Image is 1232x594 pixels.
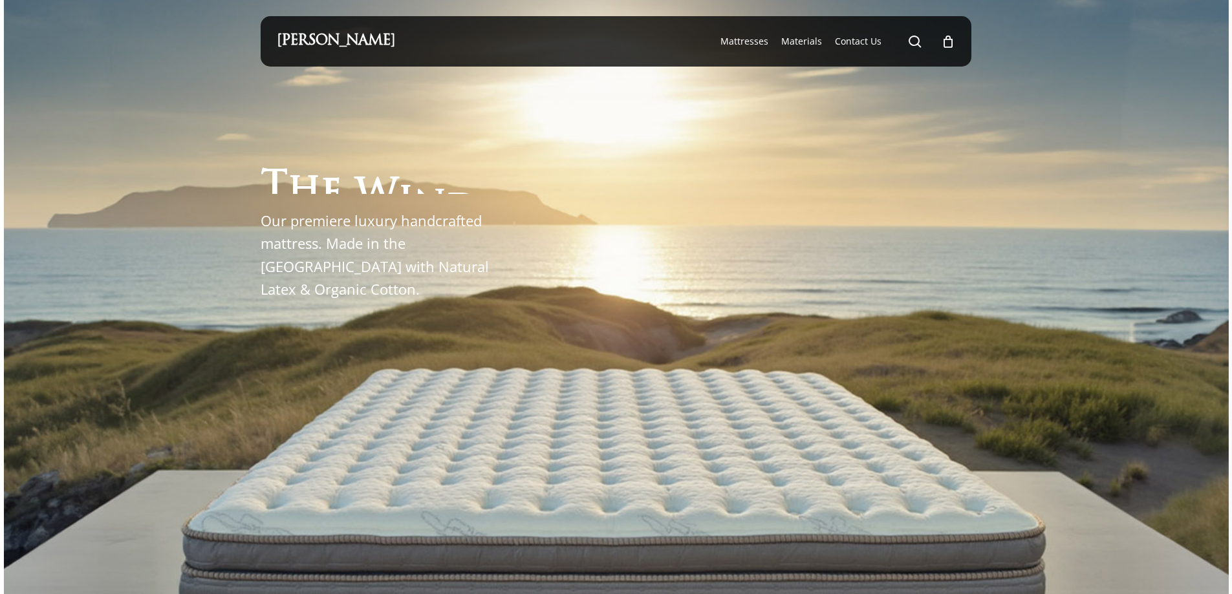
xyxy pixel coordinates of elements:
a: Mattresses [720,35,768,48]
span: W [355,178,398,217]
span: n [413,186,446,225]
p: Our premiere luxury handcrafted mattress. Made in the [GEOGRAPHIC_DATA] with Natural Latex & Orga... [261,209,503,301]
h1: The Windsor [261,154,557,194]
a: Materials [781,35,822,48]
span: Contact Us [835,35,881,47]
span: Mattresses [720,35,768,47]
a: Contact Us [835,35,881,48]
span: h [288,172,321,211]
span: Materials [781,35,822,47]
span: d [446,190,478,229]
span: T [261,169,288,209]
a: [PERSON_NAME] [277,34,395,48]
span: i [398,182,413,221]
span: e [321,175,342,214]
nav: Main Menu [714,16,955,67]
